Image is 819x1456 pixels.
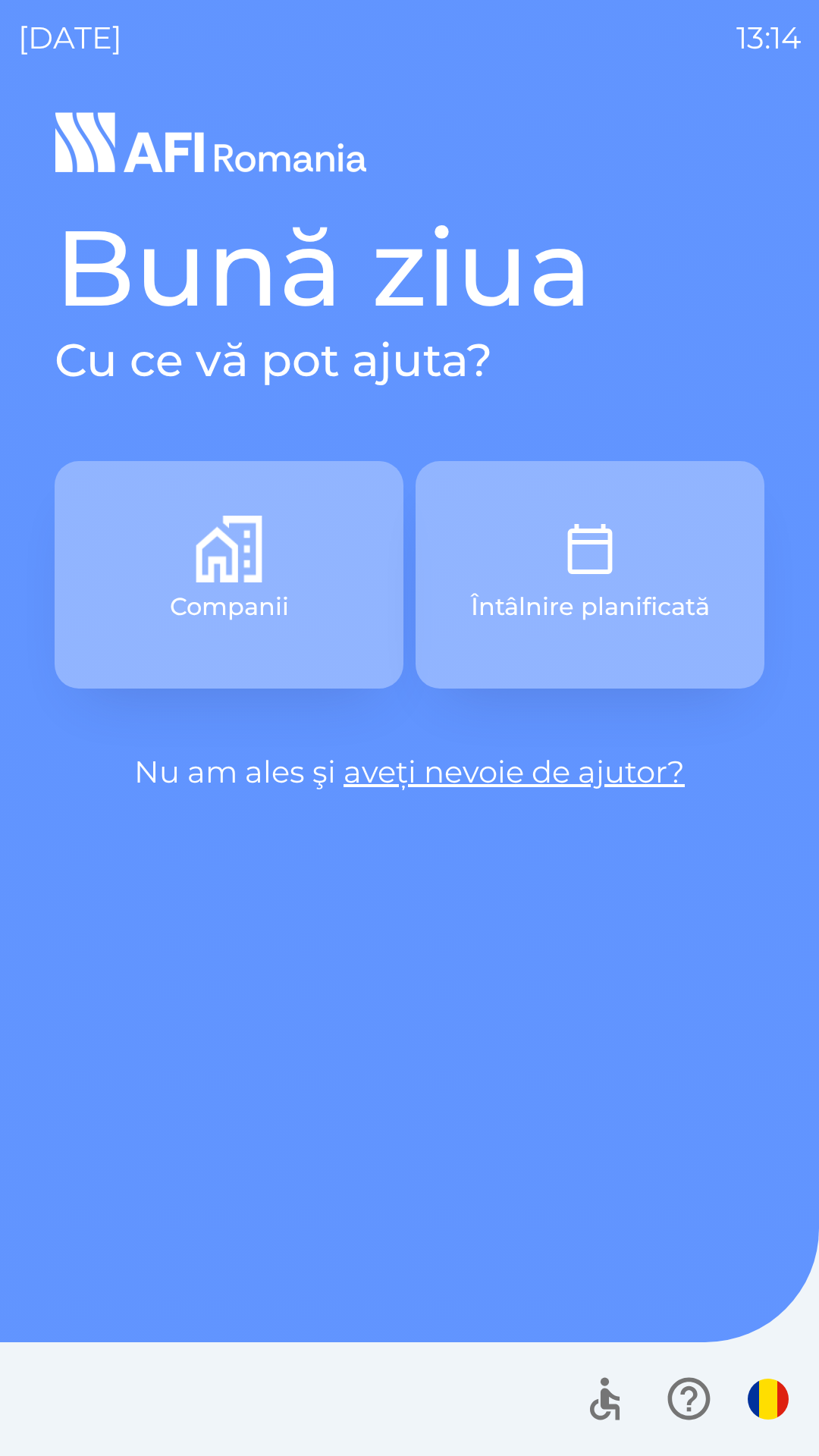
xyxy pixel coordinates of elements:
[55,203,764,332] h1: Bună ziua
[471,588,710,625] p: Întâlnire planificată
[196,516,262,582] img: b9f982fa-e31d-4f99-8b4a-6499fa97f7a5.png
[170,588,289,625] p: Companii
[416,461,764,689] button: Întâlnire planificată
[344,753,685,790] a: aveți nevoie de ajutor?
[18,15,122,61] p: [DATE]
[55,332,764,388] h2: Cu ce vă pot ajuta?
[55,749,764,795] p: Nu am ales şi
[55,461,403,689] button: Companii
[736,15,801,61] p: 13:14
[748,1379,789,1420] img: ro flag
[55,106,764,179] img: Logo
[557,516,623,582] img: 91d325ef-26b3-4739-9733-70a8ac0e35c7.png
